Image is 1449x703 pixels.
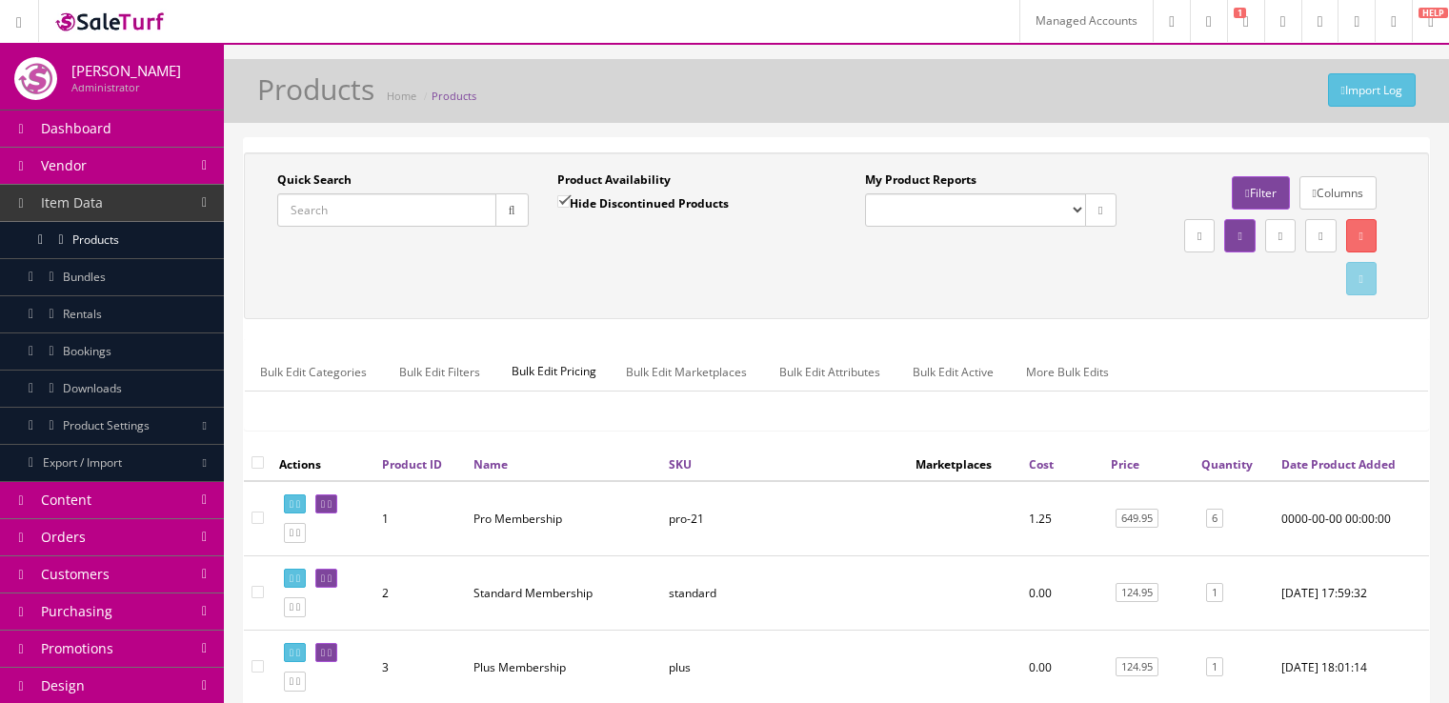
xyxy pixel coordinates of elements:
[661,481,908,556] td: pro-21
[41,156,87,174] span: Vendor
[63,269,106,285] span: Bundles
[374,481,466,556] td: 1
[41,602,112,620] span: Purchasing
[245,353,382,391] a: Bulk Edit Categories
[1232,176,1289,210] a: Filter
[1021,555,1102,630] td: 0.00
[387,89,416,103] a: Home
[1201,456,1253,472] a: Quantity
[1206,657,1223,677] a: 1
[1116,509,1158,529] a: 649.95
[72,231,119,248] span: Products
[257,73,374,105] h1: Products
[41,193,103,211] span: Item Data
[71,80,139,94] small: Administrator
[41,565,110,583] span: Customers
[473,456,508,472] a: Name
[41,119,111,137] span: Dashboard
[1029,456,1054,472] a: Cost
[41,639,113,657] span: Promotions
[432,89,476,103] a: Products
[1116,583,1158,603] a: 124.95
[41,676,85,694] span: Design
[1116,657,1158,677] a: 124.95
[63,306,102,322] span: Rentals
[1011,353,1124,391] a: More Bulk Edits
[277,171,352,189] label: Quick Search
[661,555,908,630] td: standard
[897,353,1009,391] a: Bulk Edit Active
[865,171,976,189] label: My Product Reports
[272,447,374,481] th: Actions
[63,380,122,396] span: Downloads
[557,171,671,189] label: Product Availability
[1299,176,1377,210] a: Columns
[63,343,111,359] span: Bookings
[71,63,181,79] h4: [PERSON_NAME]
[1206,583,1223,603] a: 1
[374,555,466,630] td: 2
[497,353,611,390] span: Bulk Edit Pricing
[611,353,762,391] a: Bulk Edit Marketplaces
[384,353,495,391] a: Bulk Edit Filters
[557,193,729,212] label: Hide Discontinued Products
[1281,456,1396,472] a: Date Product Added
[63,417,150,433] span: Product Settings
[41,491,91,509] span: Content
[1111,456,1139,472] a: Price
[908,447,1021,481] th: Marketplaces
[1274,555,1429,630] td: 2017-08-02 17:59:32
[1021,481,1102,556] td: 1.25
[466,555,662,630] td: Standard Membership
[1419,8,1448,18] span: HELP
[764,353,896,391] a: Bulk Edit Attributes
[1274,481,1429,556] td: 0000-00-00 00:00:00
[557,195,570,208] input: Hide Discontinued Products
[41,528,86,546] span: Orders
[382,456,442,472] a: Product ID
[14,57,57,100] img: joshlucio05
[1206,509,1223,529] a: 6
[669,456,692,472] a: SKU
[466,481,662,556] td: Pro Membership
[277,193,496,227] input: Search
[1328,73,1416,107] a: Import Log
[1234,8,1246,18] span: 1
[53,9,168,34] img: SaleTurf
